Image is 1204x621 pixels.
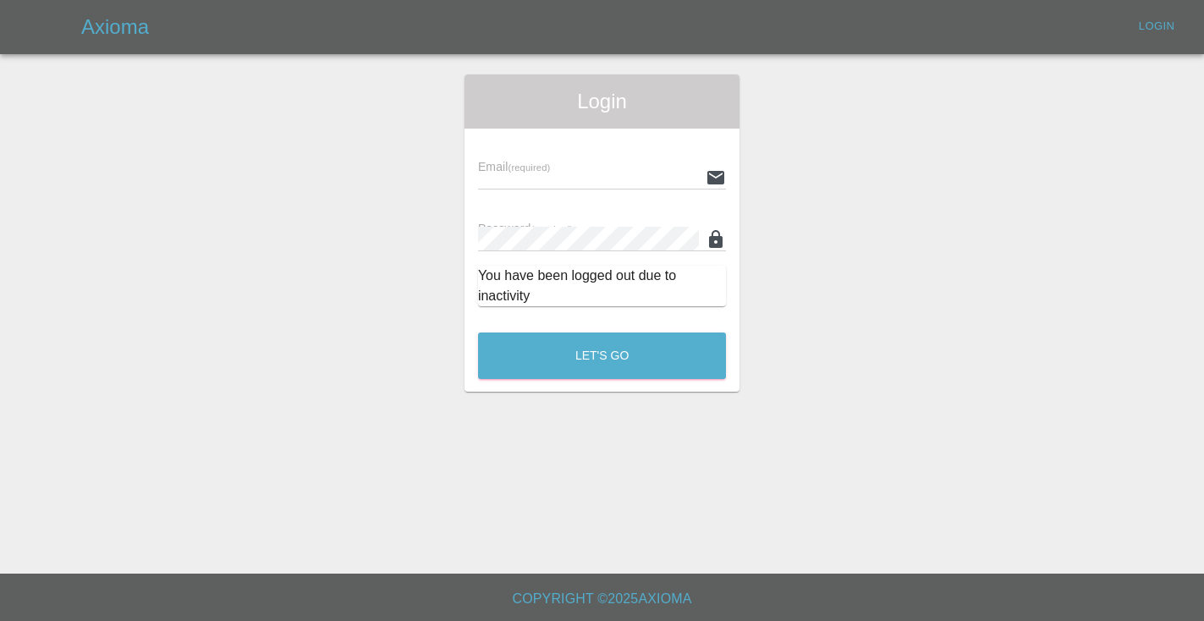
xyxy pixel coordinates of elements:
small: (required) [509,162,551,173]
div: You have been logged out due to inactivity [478,266,726,306]
button: Let's Go [478,332,726,379]
small: (required) [531,224,573,234]
span: Email [478,160,550,173]
h5: Axioma [81,14,149,41]
span: Password [478,222,573,235]
h6: Copyright © 2025 Axioma [14,587,1190,611]
span: Login [478,88,726,115]
a: Login [1130,14,1184,40]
